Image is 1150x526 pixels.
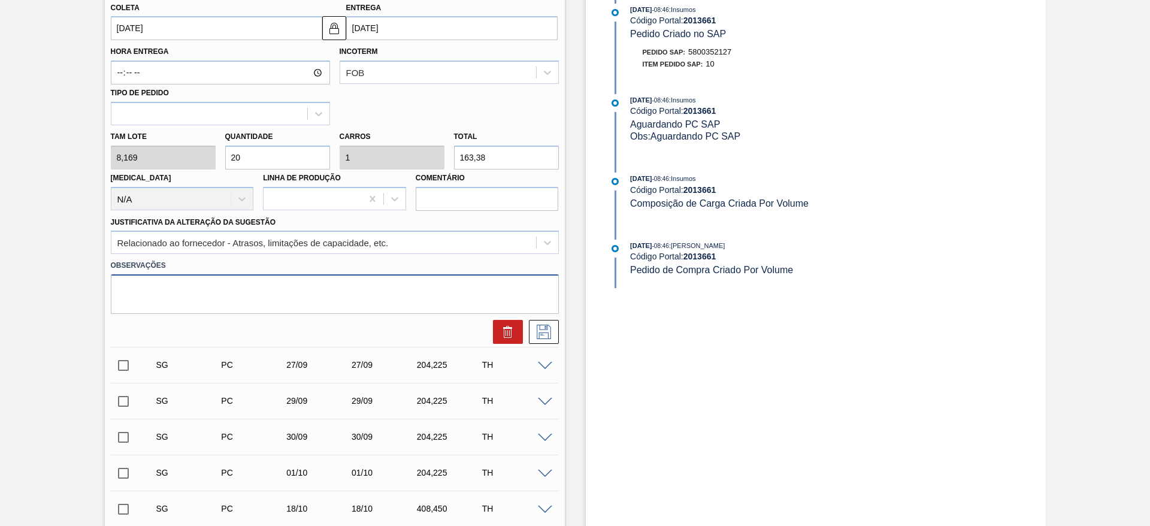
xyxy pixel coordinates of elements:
label: Quantidade [225,132,273,141]
span: - 08:46 [652,97,669,104]
div: 30/09/2025 [349,432,421,442]
div: Código Portal: [630,252,915,261]
div: TH [479,504,552,513]
label: Observações [111,257,559,274]
span: [DATE] [630,96,652,104]
div: 204,225 [414,396,486,406]
span: [DATE] [630,242,652,249]
span: Pedido de Compra Criado Por Volume [630,265,793,275]
div: 29/09/2025 [349,396,421,406]
label: Tipo de pedido [111,89,169,97]
div: 18/10/2025 [283,504,356,513]
span: Obs: Aguardando PC SAP [630,131,740,141]
span: : Insumos [669,96,696,104]
div: Pedido de Compra [218,504,290,513]
div: 27/09/2025 [283,360,356,370]
span: - 08:46 [652,176,669,182]
strong: 2013661 [683,106,716,116]
div: Código Portal: [630,16,915,25]
strong: 2013661 [683,16,716,25]
span: Pedido SAP: [643,49,686,56]
span: : Insumos [669,175,696,182]
span: 5800352127 [688,47,731,56]
label: [MEDICAL_DATA] [111,174,171,182]
div: Pedido de Compra [218,468,290,477]
input: dd/mm/yyyy [111,16,322,40]
div: Sugestão Criada [153,504,226,513]
div: 204,225 [414,360,486,370]
label: Carros [340,132,371,141]
span: : Insumos [669,6,696,13]
div: Código Portal: [630,106,915,116]
label: Incoterm [340,47,378,56]
div: 27/09/2025 [349,360,421,370]
div: Sugestão Criada [153,360,226,370]
div: Excluir Sugestão [487,320,523,344]
span: [DATE] [630,6,652,13]
span: 10 [706,59,714,68]
button: locked [322,16,346,40]
span: - 08:46 [652,7,669,13]
div: 204,225 [414,432,486,442]
img: atual [612,99,619,107]
div: Pedido de Compra [218,432,290,442]
div: Salvar Sugestão [523,320,559,344]
img: atual [612,178,619,185]
label: Total [454,132,477,141]
label: Hora Entrega [111,43,330,61]
label: Comentário [416,170,559,187]
input: dd/mm/yyyy [346,16,558,40]
label: Linha de Produção [263,174,341,182]
div: TH [479,360,552,370]
span: Composição de Carga Criada Por Volume [630,198,809,208]
div: 01/10/2025 [349,468,421,477]
img: atual [612,245,619,252]
div: Sugestão Criada [153,432,226,442]
img: locked [327,21,341,35]
label: Tam lote [111,128,216,146]
div: 30/09/2025 [283,432,356,442]
span: Aguardando PC SAP [630,119,720,129]
div: Sugestão Criada [153,468,226,477]
div: Pedido de Compra [218,396,290,406]
div: 29/09/2025 [283,396,356,406]
strong: 2013661 [683,185,716,195]
div: Relacionado ao fornecedor - Atrasos, limitações de capacidade, etc. [117,238,389,248]
div: TH [479,468,552,477]
div: FOB [346,68,365,78]
div: TH [479,432,552,442]
span: [DATE] [630,175,652,182]
strong: 2013661 [683,252,716,261]
label: Coleta [111,4,140,12]
div: 408,450 [414,504,486,513]
img: atual [612,9,619,16]
div: TH [479,396,552,406]
div: 204,225 [414,468,486,477]
div: Sugestão Criada [153,396,226,406]
span: : [PERSON_NAME] [669,242,725,249]
div: Código Portal: [630,185,915,195]
span: Pedido Criado no SAP [630,29,726,39]
div: Pedido de Compra [218,360,290,370]
label: Entrega [346,4,382,12]
span: - 08:46 [652,243,669,249]
span: Item pedido SAP: [643,61,703,68]
div: 18/10/2025 [349,504,421,513]
div: 01/10/2025 [283,468,356,477]
label: Justificativa da Alteração da Sugestão [111,218,276,226]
